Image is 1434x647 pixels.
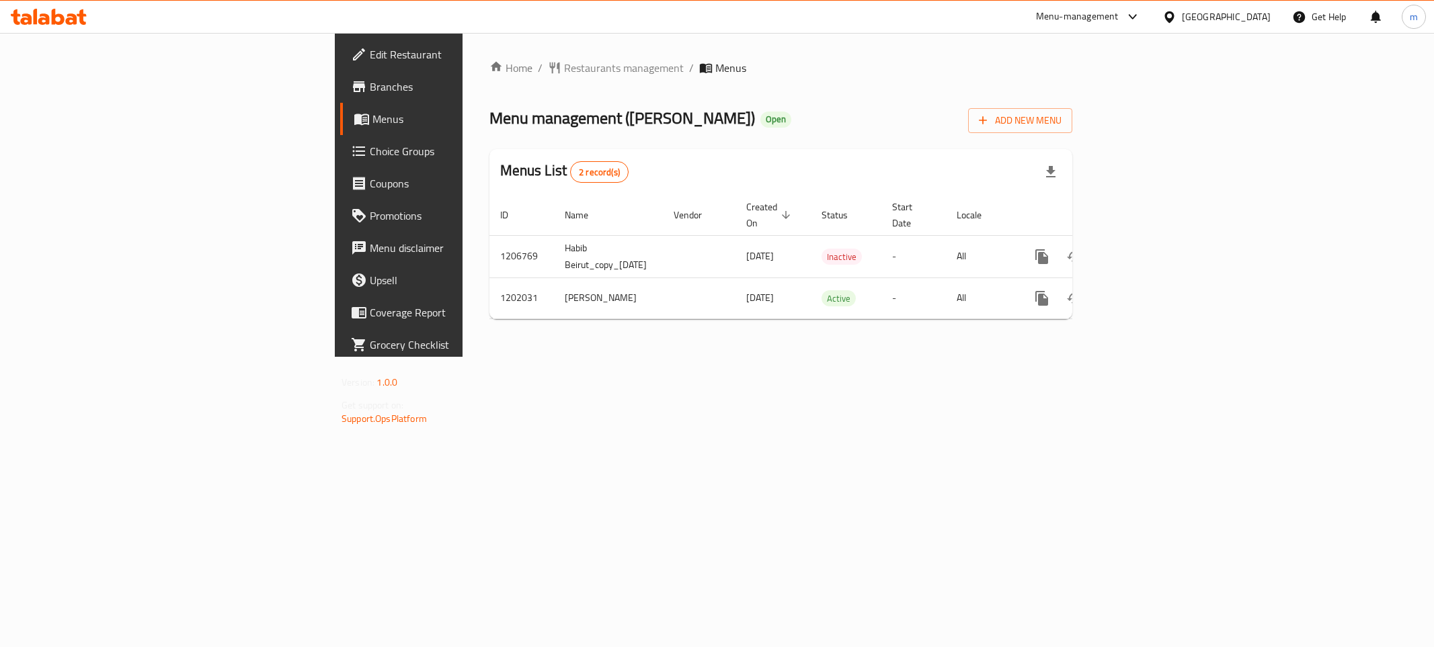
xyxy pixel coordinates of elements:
span: Status [822,207,865,223]
button: Change Status [1058,282,1090,314]
span: Menu disclaimer [370,240,563,256]
div: Menu-management [1036,9,1119,25]
span: Grocery Checklist [370,337,563,353]
span: Promotions [370,208,563,224]
span: Open [760,114,791,125]
div: Total records count [570,161,629,183]
td: - [881,235,946,277]
a: Restaurants management [548,60,684,76]
td: All [946,235,1015,277]
span: [DATE] [746,289,774,306]
a: Support.OpsPlatform [342,410,427,427]
a: Coupons [340,167,574,200]
div: Active [822,290,856,306]
span: Coverage Report [370,304,563,320]
button: more [1026,241,1058,273]
div: Export file [1035,156,1067,188]
span: 2 record(s) [571,166,628,179]
span: Vendor [674,207,719,223]
span: Get support on: [342,396,403,414]
a: Promotions [340,200,574,232]
a: Upsell [340,264,574,296]
span: Edit Restaurant [370,46,563,62]
span: Menu management ( [PERSON_NAME] ) [489,103,755,133]
a: Menus [340,103,574,135]
span: Name [565,207,606,223]
div: [GEOGRAPHIC_DATA] [1182,9,1271,24]
a: Grocery Checklist [340,329,574,361]
span: Active [822,291,856,306]
td: Habib Beirut_copy_[DATE] [554,235,663,277]
a: Edit Restaurant [340,38,574,71]
span: Branches [370,79,563,95]
span: Menus [372,111,563,127]
a: Coverage Report [340,296,574,329]
span: m [1410,9,1418,24]
button: Change Status [1058,241,1090,273]
td: - [881,277,946,318]
span: 1.0.0 [376,374,397,391]
span: Created On [746,199,795,231]
span: Add New Menu [979,112,1062,129]
span: ID [500,207,526,223]
a: Branches [340,71,574,103]
span: Menus [715,60,746,76]
li: / [689,60,694,76]
span: Locale [957,207,999,223]
div: Open [760,112,791,128]
nav: breadcrumb [489,60,1072,76]
span: Restaurants management [564,60,684,76]
h2: Menus List [500,161,629,183]
table: enhanced table [489,195,1166,319]
span: Coupons [370,175,563,191]
span: Choice Groups [370,143,563,159]
span: Version: [342,374,374,391]
a: Choice Groups [340,135,574,167]
span: Start Date [892,199,930,231]
span: Upsell [370,272,563,288]
button: Add New Menu [968,108,1072,133]
td: [PERSON_NAME] [554,277,663,318]
span: [DATE] [746,247,774,265]
th: Actions [1015,195,1166,236]
button: more [1026,282,1058,314]
td: All [946,277,1015,318]
a: Menu disclaimer [340,232,574,264]
span: Inactive [822,249,862,265]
